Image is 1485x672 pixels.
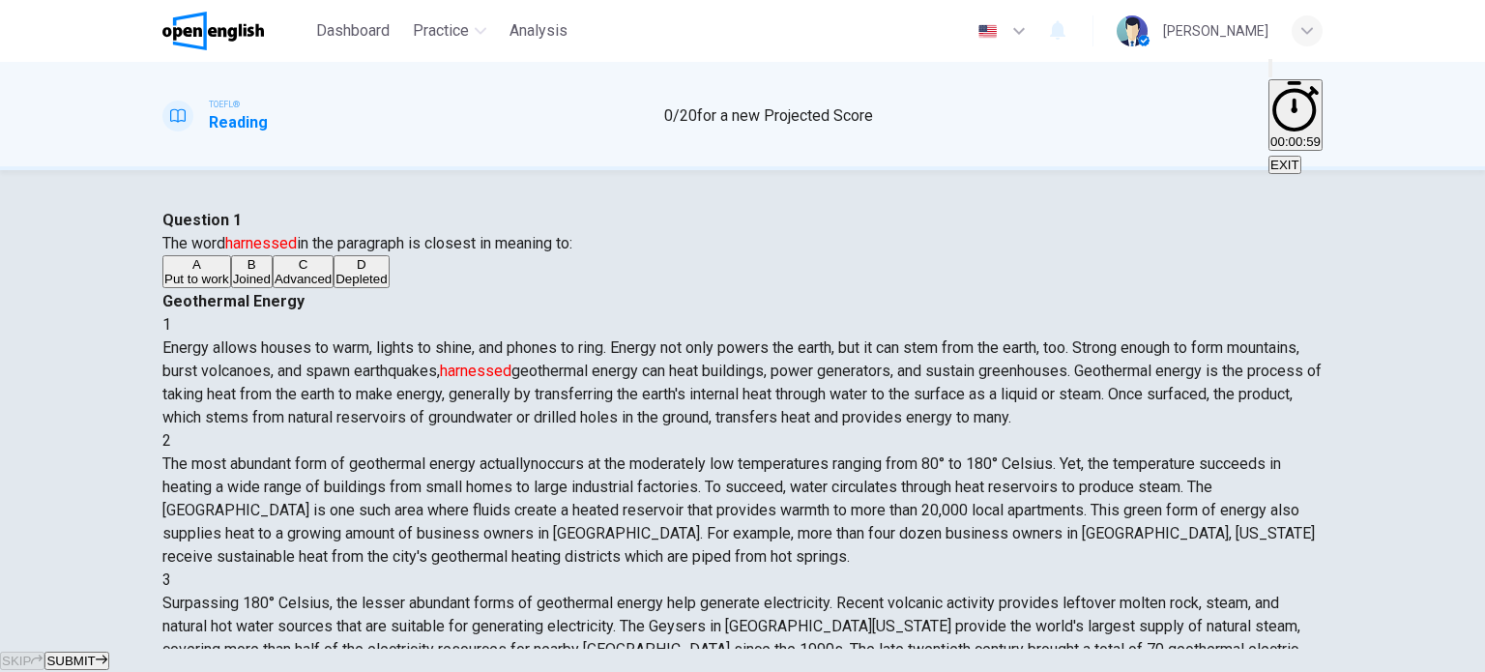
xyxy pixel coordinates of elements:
[162,255,231,288] button: APut to work
[1268,79,1323,153] div: Hide
[697,106,873,125] span: for a new Projected Score
[233,257,271,272] div: B
[225,234,297,252] font: harnessed
[510,19,568,43] span: Analysis
[335,272,387,286] span: Depleted
[335,257,387,272] div: D
[162,12,264,50] img: OpenEnglish logo
[164,272,229,286] span: Put to work
[162,234,572,252] span: The word in the paragraph is closest in meaning to:
[316,19,390,43] span: Dashboard
[209,111,268,134] h1: Reading
[209,98,240,111] span: TOEFL®
[162,338,1322,426] span: Energy allows houses to warm, lights to shine, and phones to ring. Energy not only powers the ear...
[334,255,389,288] button: DDepleted
[162,429,1323,453] div: 2
[162,454,1315,566] span: The most abundant form of geothermal energy actuallynoccurs at the moderately low temperatures ra...
[413,19,469,43] span: Practice
[1268,56,1323,79] div: Mute
[975,24,1000,39] img: en
[164,257,229,272] div: A
[273,255,334,288] button: CAdvanced
[46,654,95,668] span: SUBMIT
[162,313,1323,336] div: 1
[308,14,397,48] button: Dashboard
[664,106,697,125] span: 0 / 20
[233,272,271,286] span: Joined
[1270,158,1299,172] span: EXIT
[162,290,1323,313] h4: Geothermal Energy
[231,255,273,288] button: BJoined
[502,14,575,48] button: Analysis
[1270,134,1321,149] span: 00:00:59
[1117,15,1148,46] img: Profile picture
[275,257,332,272] div: C
[275,272,332,286] span: Advanced
[1163,19,1268,43] div: [PERSON_NAME]
[1268,156,1301,174] button: EXIT
[162,12,308,50] a: OpenEnglish logo
[1268,79,1323,151] button: 00:00:59
[440,362,511,380] font: harnessed
[162,209,1323,232] h4: Question 1
[162,569,1323,592] div: 3
[2,654,31,668] span: SKIP
[405,14,494,48] button: Practice
[44,652,108,670] button: SUBMIT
